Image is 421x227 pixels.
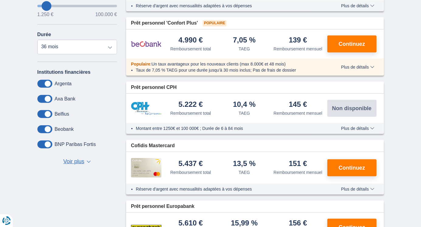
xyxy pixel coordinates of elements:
img: pret personnel Cofidis CC [131,158,161,178]
li: Réserve d'argent avec mensualités adaptées à vos dépenses [136,186,323,192]
span: Prêt personnel Europabank [131,203,195,210]
div: 139 € [289,36,307,45]
label: Durée [37,32,51,37]
div: 5.437 € [178,160,203,168]
label: BNP Paribas Fortis [55,142,96,147]
button: Plus de détails [336,3,379,8]
span: Continuez [339,41,365,47]
span: Voir plus [63,158,84,166]
div: TAEG [239,169,250,175]
div: : [126,61,328,67]
div: 7,05 % [233,36,256,45]
li: Taux de 7,05 % TAEG pour une durée jusqu’à 30 mois inclus; Pas de frais de dossier [136,67,323,73]
div: Remboursement total [170,169,211,175]
span: 100.000 € [95,12,117,17]
div: 4.990 € [178,36,203,45]
button: Voir plus ▼ [61,158,93,166]
div: Remboursement mensuel [274,110,322,116]
label: Belfius [55,111,69,117]
button: Continuez [327,159,377,176]
label: Institutions financières [37,69,91,75]
div: Remboursement total [170,110,211,116]
button: Plus de détails [336,126,379,131]
label: Beobank [55,127,74,132]
span: ▼ [87,161,91,163]
button: Plus de détails [336,187,379,191]
li: Réserve d'argent avec mensualités adaptées à vos dépenses [136,3,323,9]
label: Argenta [55,81,72,86]
label: Axa Bank [55,96,75,102]
div: 5.222 € [178,101,203,109]
div: 145 € [289,101,307,109]
div: TAEG [239,110,250,116]
button: Non disponible [327,100,377,117]
div: 13,5 % [233,160,256,168]
span: Populaire [131,62,150,66]
span: Plus de détails [341,126,374,130]
span: Non disponible [332,106,372,111]
span: Plus de détails [341,65,374,69]
span: 1.250 € [37,12,53,17]
div: Remboursement mensuel [274,169,322,175]
span: Plus de détails [341,187,374,191]
button: Plus de détails [336,65,379,69]
span: Continuez [339,165,365,171]
span: Prêt personnel CPH [131,84,177,91]
img: pret personnel Beobank [131,36,161,52]
div: 151 € [289,160,307,168]
span: Un taux avantageux pour les nouveaux clients (max 8.000€ et 48 mois) [152,62,286,66]
div: Remboursement mensuel [274,46,322,52]
div: TAEG [239,46,250,52]
li: Montant entre 1250€ et 100 000€ ; Durée de 6 à 84 mois [136,125,323,131]
input: wantToBorrow [37,5,117,7]
span: Populaire [203,20,226,26]
div: Remboursement total [170,46,211,52]
img: pret personnel CPH Banque [131,102,161,115]
span: Prêt personnel 'Confort Plus' [131,20,198,27]
span: Plus de détails [341,4,374,8]
span: Cofidis Mastercard [131,142,175,149]
div: 10,4 % [233,101,256,109]
button: Continuez [327,36,377,53]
